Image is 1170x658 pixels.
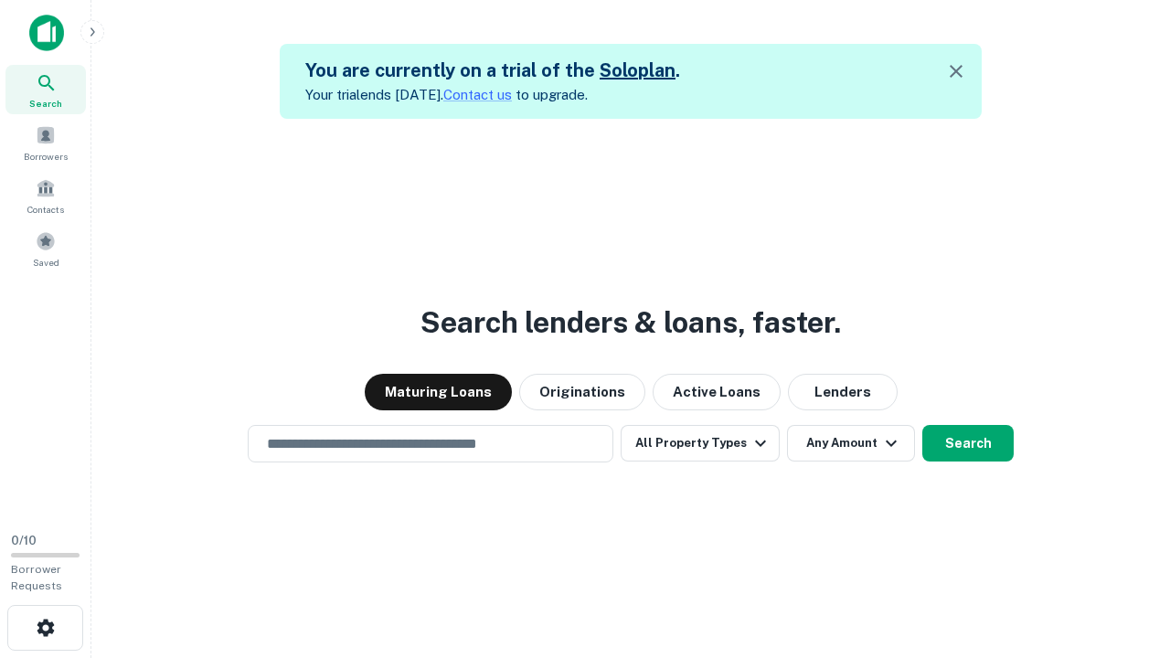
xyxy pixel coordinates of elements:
[27,202,64,217] span: Contacts
[29,96,62,111] span: Search
[621,425,780,462] button: All Property Types
[305,84,680,106] p: Your trial ends [DATE]. to upgrade.
[24,149,68,164] span: Borrowers
[1079,512,1170,600] iframe: Chat Widget
[365,374,512,410] button: Maturing Loans
[11,563,62,592] span: Borrower Requests
[653,374,781,410] button: Active Loans
[5,171,86,220] a: Contacts
[519,374,645,410] button: Originations
[5,118,86,167] a: Borrowers
[33,255,59,270] span: Saved
[788,374,898,410] button: Lenders
[420,301,841,345] h3: Search lenders & loans, faster.
[787,425,915,462] button: Any Amount
[5,65,86,114] a: Search
[443,87,512,102] a: Contact us
[5,224,86,273] a: Saved
[11,534,37,547] span: 0 / 10
[305,57,680,84] h5: You are currently on a trial of the .
[922,425,1014,462] button: Search
[29,15,64,51] img: capitalize-icon.png
[600,59,675,81] a: Soloplan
